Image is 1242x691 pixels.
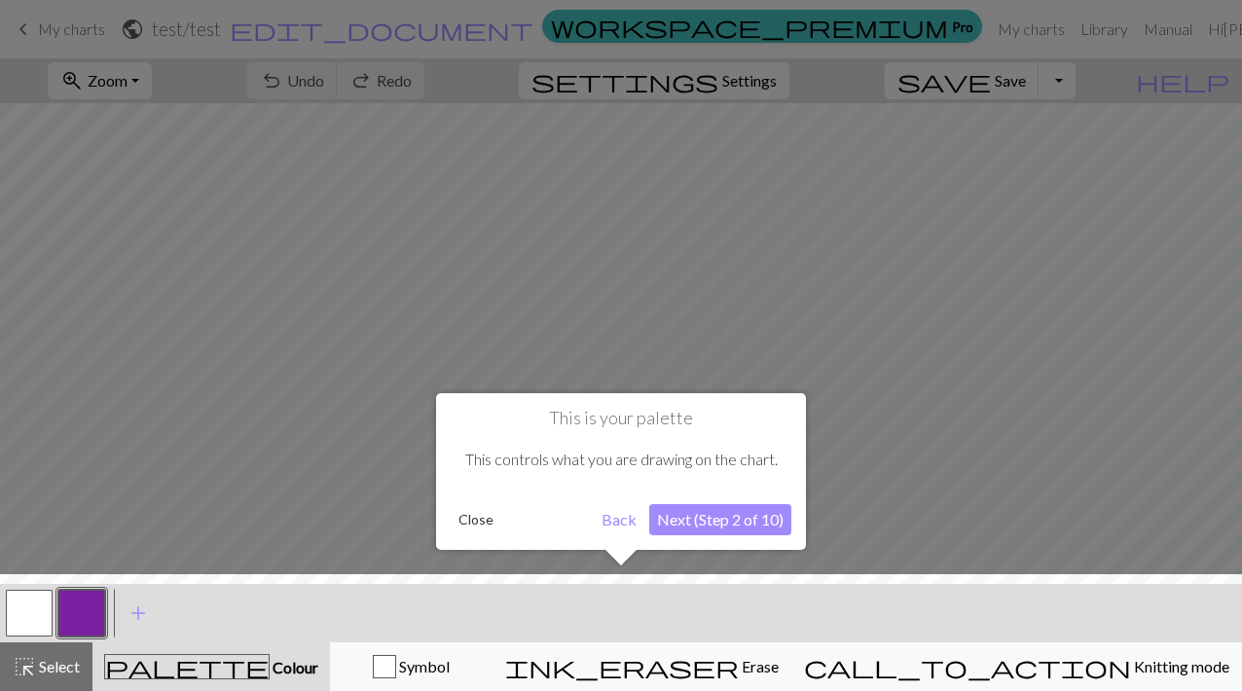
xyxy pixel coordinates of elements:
[451,429,791,490] div: This controls what you are drawing on the chart.
[451,505,501,534] button: Close
[436,393,806,550] div: This is your palette
[649,504,791,535] button: Next (Step 2 of 10)
[594,504,644,535] button: Back
[451,408,791,429] h1: This is your palette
